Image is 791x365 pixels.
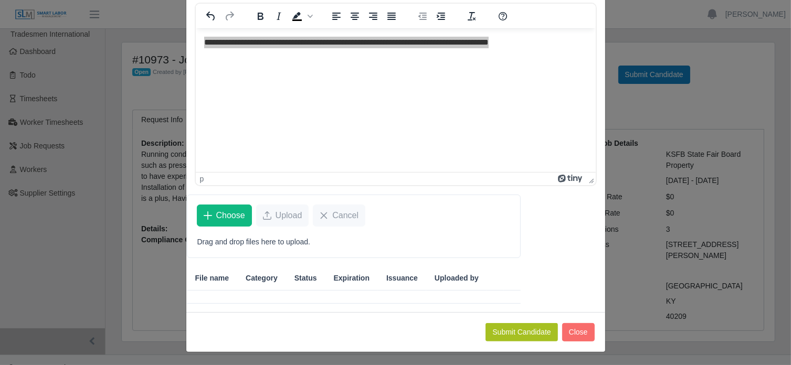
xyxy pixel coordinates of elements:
button: Close [562,323,595,341]
div: p [200,175,204,183]
div: Press the Up and Down arrow keys to resize the editor. [585,173,596,185]
p: Drag and drop files here to upload. [197,237,511,248]
span: Expiration [334,273,370,284]
span: Category [246,273,278,284]
span: Choose [216,209,245,222]
button: Submit Candidate [486,323,557,341]
span: File name [195,273,229,284]
button: Cancel [313,205,365,227]
span: Status [294,273,317,284]
span: Cancel [332,209,358,222]
iframe: Rich Text Area [196,28,596,172]
a: Powered by Tiny [558,175,584,183]
span: Upload [276,209,302,222]
span: Issuance [386,273,418,284]
span: Uploaded by [435,273,479,284]
button: Upload [256,205,309,227]
button: Choose [197,205,252,227]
